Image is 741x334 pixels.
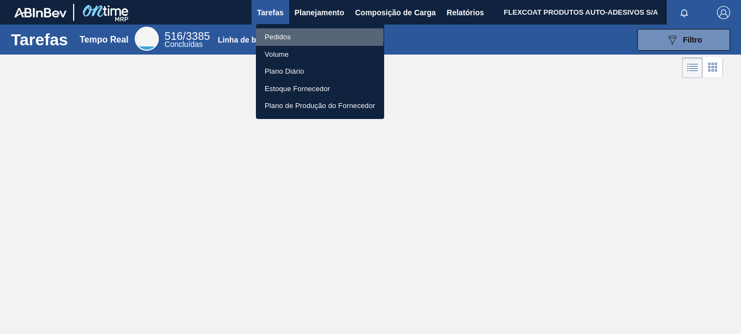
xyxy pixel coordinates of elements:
[256,97,384,115] a: Plano de Produção do Fornecedor
[256,63,384,80] a: Plano Diário
[256,28,384,46] a: Pedidos
[256,80,384,98] a: Estoque Fornecedor
[256,46,384,63] a: Volume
